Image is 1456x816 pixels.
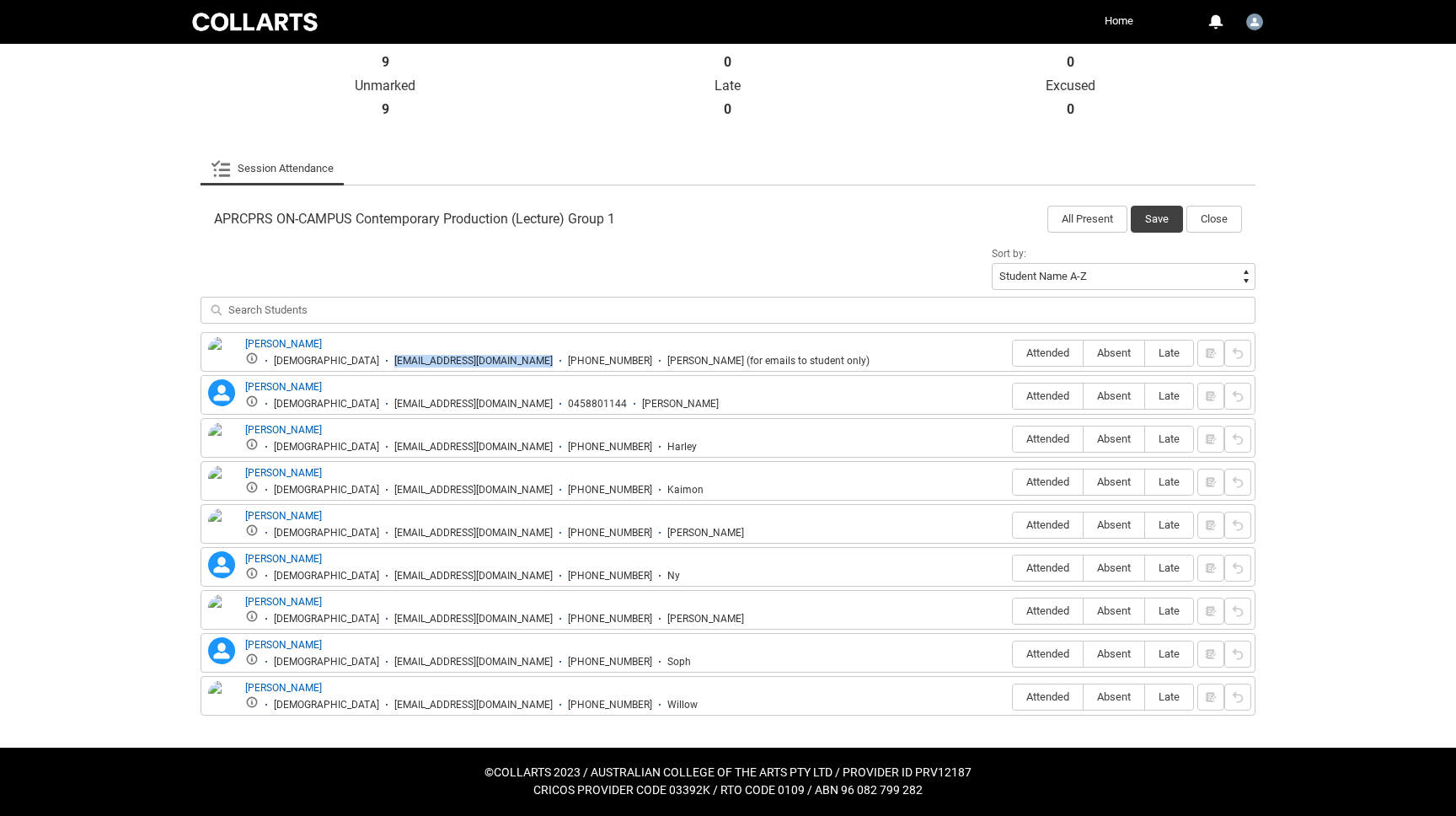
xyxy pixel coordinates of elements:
[245,553,322,565] a: [PERSON_NAME]
[568,527,652,540] div: [PHONE_NUMBER]
[1084,690,1144,703] span: Absent
[208,465,235,502] img: Kaimon Farrugia
[394,656,553,668] div: [EMAIL_ADDRESS][DOMAIN_NAME]
[1224,383,1251,410] button: Reset
[274,656,379,668] div: [DEMOGRAPHIC_DATA]
[274,398,379,411] div: [DEMOGRAPHIC_DATA]
[394,484,553,497] div: [EMAIL_ADDRESS][DOMAIN_NAME]
[1224,555,1251,582] button: Reset
[245,596,322,608] a: [PERSON_NAME]
[1084,518,1144,531] span: Absent
[201,297,1255,324] input: Search Students
[1084,432,1144,445] span: Absent
[667,527,744,540] div: [PERSON_NAME]
[568,398,627,411] div: 0458801144
[245,424,322,436] a: [PERSON_NAME]
[1224,684,1251,711] button: Reset
[992,248,1026,260] span: Sort by:
[667,441,697,454] div: Harley
[568,484,652,497] div: [PHONE_NUMBER]
[1013,389,1083,402] span: Attended
[1084,475,1144,488] span: Absent
[208,336,235,373] img: Colin Lucman
[568,570,652,582] div: [PHONE_NUMBER]
[1145,389,1193,402] span: Late
[245,510,322,522] a: [PERSON_NAME]
[1084,647,1144,660] span: Absent
[245,639,322,651] a: [PERSON_NAME]
[1013,647,1083,660] span: Attended
[1013,518,1083,531] span: Attended
[1084,604,1144,617] span: Absent
[394,527,553,540] div: [EMAIL_ADDRESS][DOMAIN_NAME]
[211,152,334,185] a: Session Attendance
[1084,389,1144,402] span: Absent
[394,441,553,454] div: [EMAIL_ADDRESS][DOMAIN_NAME]
[1100,8,1137,34] a: Home
[568,441,652,454] div: [PHONE_NUMBER]
[1145,346,1193,359] span: Late
[1013,604,1083,617] span: Attended
[1013,475,1083,488] span: Attended
[394,398,553,411] div: [EMAIL_ADDRESS][DOMAIN_NAME]
[1145,561,1193,574] span: Late
[1067,101,1074,118] strong: 0
[208,594,235,631] img: Perry Wang
[1224,469,1251,496] button: Reset
[667,484,704,497] div: Kaimon
[568,656,652,668] div: [PHONE_NUMBER]
[899,78,1242,94] p: Excused
[667,355,870,368] div: [PERSON_NAME] (for emails to student only)
[1084,346,1144,359] span: Absent
[1145,604,1193,617] span: Late
[208,508,235,545] img: Nicholas Vassiliou
[1224,512,1251,539] button: Reset
[724,54,731,71] strong: 0
[667,656,691,668] div: Soph
[208,551,235,578] lightning-icon: Nyuon Gatluak
[1224,340,1251,367] button: Reset
[1084,561,1144,574] span: Absent
[274,570,379,582] div: [DEMOGRAPHIC_DATA]
[568,613,652,625] div: [PHONE_NUMBER]
[667,699,698,711] div: Willow
[1145,475,1193,488] span: Late
[667,570,680,582] div: Ny
[1145,647,1193,660] span: Late
[245,467,322,479] a: [PERSON_NAME]
[1145,518,1193,531] span: Late
[642,398,719,411] div: [PERSON_NAME]
[1242,7,1267,34] button: User Profile Faculty.lcincotta
[1047,206,1127,233] button: All Present
[394,570,553,582] div: [EMAIL_ADDRESS][DOMAIN_NAME]
[201,152,344,185] li: Session Attendance
[208,379,235,406] lightning-icon: Gillian Kiriakidis
[382,54,389,71] strong: 9
[568,699,652,711] div: [PHONE_NUMBER]
[274,355,379,368] div: [DEMOGRAPHIC_DATA]
[214,211,615,228] span: APRCPRS ON-CAMPUS Contemporary Production (Lecture) Group 1
[1145,432,1193,445] span: Late
[245,682,322,694] a: [PERSON_NAME]
[274,441,379,454] div: [DEMOGRAPHIC_DATA]
[274,613,379,625] div: [DEMOGRAPHIC_DATA]
[245,381,322,393] a: [PERSON_NAME]
[245,338,322,350] a: [PERSON_NAME]
[1246,13,1263,30] img: Faculty.lcincotta
[1186,206,1242,233] button: Close
[394,355,553,368] div: [EMAIL_ADDRESS][DOMAIN_NAME]
[274,699,379,711] div: [DEMOGRAPHIC_DATA]
[1224,598,1251,625] button: Reset
[1013,346,1083,359] span: Attended
[1145,690,1193,703] span: Late
[724,101,731,118] strong: 0
[214,78,557,94] p: Unmarked
[1067,54,1074,71] strong: 0
[1224,426,1251,453] button: Reset
[394,699,553,711] div: [EMAIL_ADDRESS][DOMAIN_NAME]
[208,637,235,664] lightning-icon: Sophie Khoza
[394,613,553,625] div: [EMAIL_ADDRESS][DOMAIN_NAME]
[274,484,379,497] div: [DEMOGRAPHIC_DATA]
[1013,561,1083,574] span: Attended
[1013,690,1083,703] span: Attended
